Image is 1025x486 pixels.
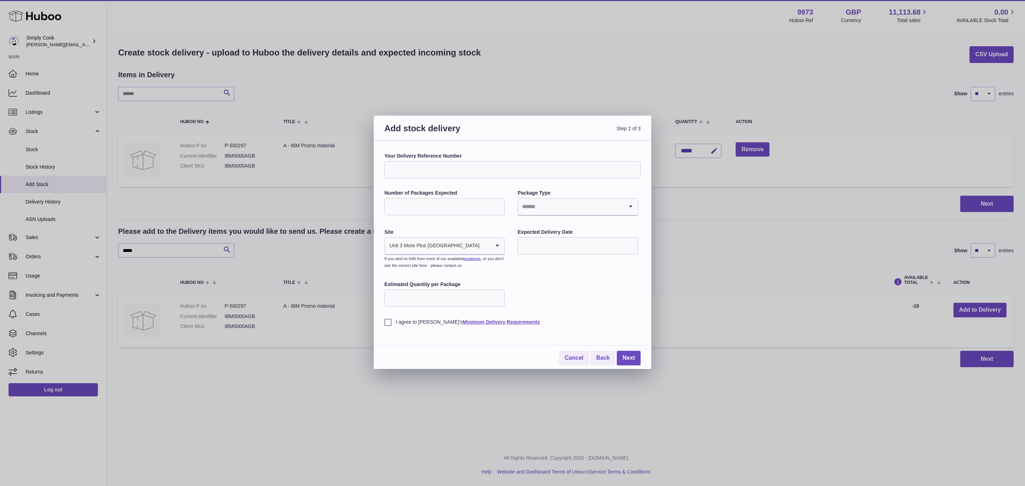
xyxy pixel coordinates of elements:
[385,238,480,254] span: Unit 3 More Plus [GEOGRAPHIC_DATA]
[384,123,512,142] h3: Add stock delivery
[384,229,505,236] label: Site
[384,257,504,268] small: If you wish to fulfil from more of our available , or you don’t see the correct site here - pleas...
[385,238,504,255] div: Search for option
[590,351,615,365] a: Back
[384,319,641,326] label: I agree to [PERSON_NAME]'s
[559,351,589,365] a: Cancel
[463,319,540,325] a: Minimum Delivery Requirements
[518,199,623,215] input: Search for option
[384,153,641,159] label: Your Delivery Reference Number
[384,281,505,288] label: Estimated Quantity per Package
[480,238,490,254] input: Search for option
[517,190,638,196] label: Package Type
[518,199,637,216] div: Search for option
[384,190,505,196] label: Number of Packages Expected
[463,257,480,261] a: locations
[517,229,638,236] label: Expected Delivery Date
[617,351,641,365] a: Next
[512,123,641,142] span: Step 2 of 3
